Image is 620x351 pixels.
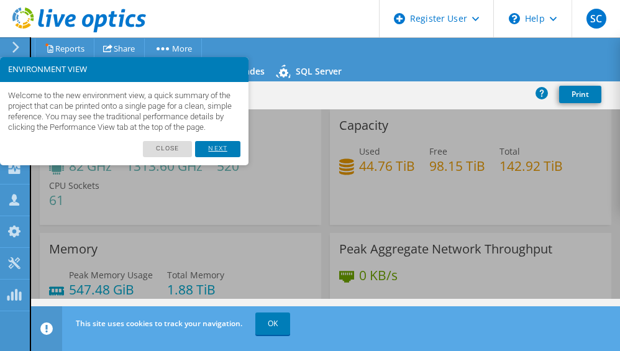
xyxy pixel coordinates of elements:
[8,65,240,73] h3: ENVIRONMENT VIEW
[94,39,145,58] a: Share
[76,318,242,329] span: This site uses cookies to track your navigation.
[195,141,240,157] a: Next
[509,13,520,24] svg: \n
[586,9,606,29] span: SC
[255,312,290,335] a: OK
[35,39,94,58] a: Reports
[296,65,342,77] span: SQL Server
[143,141,193,157] a: Close
[144,39,202,58] a: More
[8,90,240,133] p: Welcome to the new environment view, a quick summary of the project that can be printed onto a si...
[559,86,601,103] a: Print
